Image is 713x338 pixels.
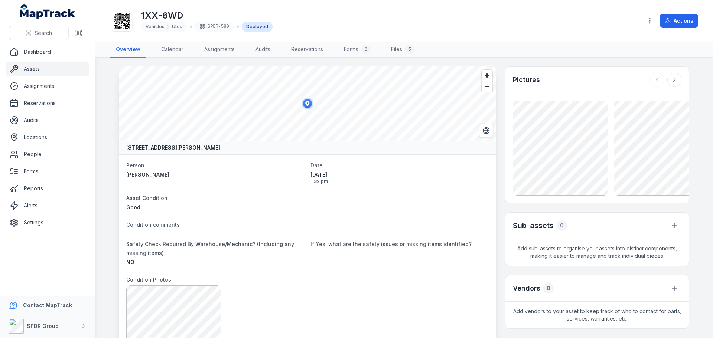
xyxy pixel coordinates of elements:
a: Forms [6,164,89,179]
a: MapTrack [20,4,75,19]
a: Files5 [385,42,420,58]
a: Calendar [155,42,189,58]
div: 0 [557,220,567,231]
span: Good [126,204,140,210]
a: Alerts [6,198,89,213]
a: Assignments [198,42,241,58]
span: Add vendors to your asset to keep track of who to contact for parts, services, warranties, etc. [505,302,689,328]
a: Settings [6,215,89,230]
span: Utes [172,24,182,30]
strong: Contact MapTrack [23,302,72,308]
time: 26/02/2025, 1:32:47 pm [310,171,489,184]
span: Asset Condition [126,195,167,201]
strong: [STREET_ADDRESS][PERSON_NAME] [126,144,220,151]
div: 0 [543,283,554,293]
span: Condition Photos [126,276,171,283]
div: SPDR-580 [195,22,234,32]
span: 1:32 pm [310,178,489,184]
button: Zoom in [482,70,492,81]
div: Deployed [242,22,273,32]
span: If Yes, what are the safety issues or missing items identified? [310,241,472,247]
a: Audits [6,113,89,128]
button: Switch to Satellite View [479,124,493,138]
span: Person [126,162,144,168]
span: NO [126,259,134,265]
canvas: Map [119,66,496,141]
span: Safety Check Required By Warehouse/Mechanic? (Including any missing items) [126,241,294,256]
h1: 1XX-6WD [141,10,273,22]
button: Actions [660,14,698,28]
a: Reports [6,181,89,196]
a: [PERSON_NAME] [126,171,305,178]
h3: Vendors [513,283,540,293]
h3: Pictures [513,75,540,85]
a: Assignments [6,79,89,93]
a: Reservations [285,42,329,58]
span: [DATE] [310,171,489,178]
a: Assets [6,62,89,76]
a: Forms0 [338,42,376,58]
a: Overview [110,42,146,58]
a: Dashboard [6,45,89,59]
h2: Sub-assets [513,220,554,231]
div: 0 [361,45,370,54]
button: Zoom out [482,81,492,92]
button: Search [9,26,69,40]
span: Date [310,162,323,168]
span: Add sub-assets to organise your assets into distinct components, making it easier to manage and t... [505,239,689,266]
a: Locations [6,130,89,145]
div: 5 [405,45,414,54]
span: Search [35,29,52,37]
a: Reservations [6,96,89,111]
span: Vehicles [146,24,165,30]
a: People [6,147,89,162]
a: Audits [250,42,276,58]
span: Condition comments [126,221,180,228]
strong: SPDR Group [27,323,59,329]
